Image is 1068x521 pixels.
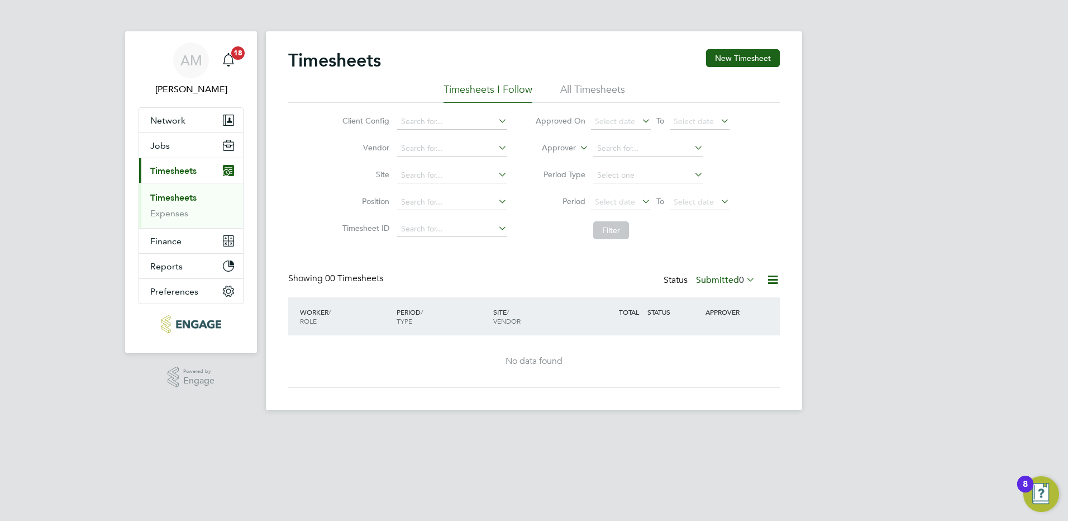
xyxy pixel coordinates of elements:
[739,274,744,286] span: 0
[696,274,755,286] label: Submitted
[150,192,197,203] a: Timesheets
[288,49,381,72] h2: Timesheets
[139,229,243,253] button: Finance
[339,143,389,153] label: Vendor
[139,42,244,96] a: AM[PERSON_NAME]
[288,273,385,285] div: Showing
[653,194,667,209] span: To
[593,221,629,239] button: Filter
[328,307,331,316] span: /
[674,197,714,207] span: Select date
[183,367,214,376] span: Powered by
[619,307,639,316] span: TOTAL
[139,158,243,183] button: Timesheets
[150,261,183,272] span: Reports
[595,116,635,126] span: Select date
[645,302,703,322] div: STATUS
[231,46,245,60] span: 18
[595,197,635,207] span: Select date
[150,165,197,176] span: Timesheets
[397,221,507,237] input: Search for...
[397,114,507,130] input: Search for...
[139,133,243,158] button: Jobs
[1023,484,1028,499] div: 8
[297,302,394,331] div: WORKER
[139,83,244,96] span: Allyx Miller
[397,316,412,325] span: TYPE
[150,286,198,297] span: Preferences
[706,49,780,67] button: New Timesheet
[325,273,383,284] span: 00 Timesheets
[150,208,188,219] a: Expenses
[139,279,243,304] button: Preferences
[161,315,221,333] img: rec-solutions-logo-retina.png
[535,196,585,206] label: Period
[593,168,703,183] input: Select one
[168,367,215,388] a: Powered byEngage
[183,376,214,386] span: Engage
[397,168,507,183] input: Search for...
[653,113,667,128] span: To
[339,196,389,206] label: Position
[674,116,714,126] span: Select date
[150,115,185,126] span: Network
[664,273,757,288] div: Status
[217,42,240,78] a: 18
[150,140,170,151] span: Jobs
[339,116,389,126] label: Client Config
[339,223,389,233] label: Timesheet ID
[394,302,490,331] div: PERIOD
[493,316,521,325] span: VENDOR
[703,302,761,322] div: APPROVER
[444,83,532,103] li: Timesheets I Follow
[125,31,257,353] nav: Main navigation
[139,108,243,132] button: Network
[139,254,243,278] button: Reports
[299,356,769,367] div: No data found
[507,307,509,316] span: /
[180,53,202,68] span: AM
[535,116,585,126] label: Approved On
[421,307,423,316] span: /
[397,141,507,157] input: Search for...
[593,141,703,157] input: Search for...
[139,183,243,228] div: Timesheets
[526,143,576,154] label: Approver
[300,316,317,325] span: ROLE
[139,315,244,333] a: Go to home page
[535,169,585,179] label: Period Type
[1023,476,1059,512] button: Open Resource Center, 8 new notifications
[490,302,587,331] div: SITE
[150,236,182,247] span: Finance
[560,83,625,103] li: All Timesheets
[339,169,389,179] label: Site
[397,195,507,210] input: Search for...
